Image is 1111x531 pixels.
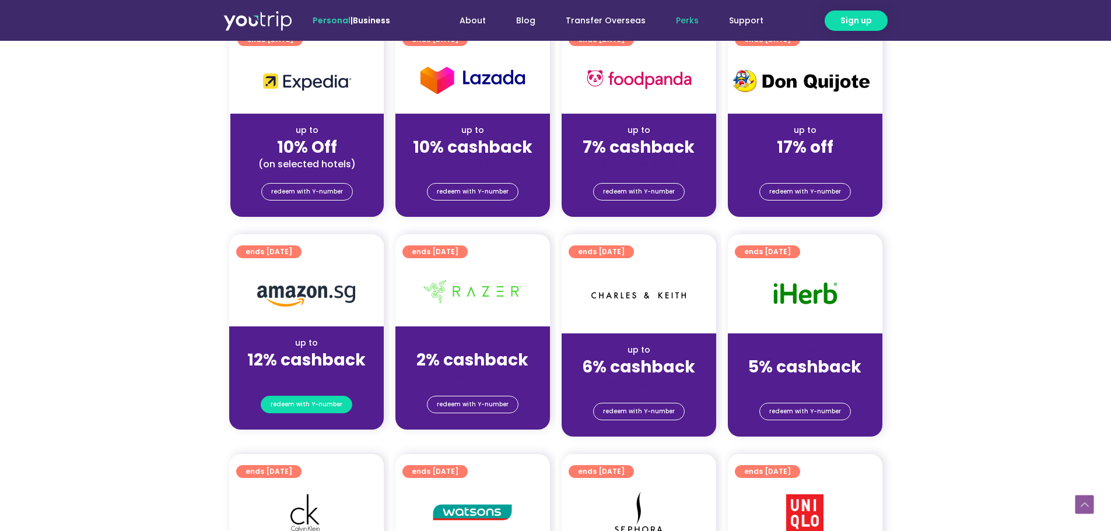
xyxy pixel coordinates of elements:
div: up to [240,124,374,136]
a: Transfer Overseas [551,10,661,31]
div: (for stays only) [405,371,541,383]
span: redeem with Y-number [769,403,841,420]
span: ends [DATE] [578,245,625,258]
a: ends [DATE] [236,465,302,478]
a: Perks [661,10,714,31]
a: ends [DATE] [402,245,468,258]
a: redeem with Y-number [261,183,353,201]
nav: Menu [422,10,779,31]
div: up to [737,124,873,136]
strong: 10% cashback [413,136,532,159]
strong: 12% cashback [247,349,366,371]
strong: 5% cashback [748,356,861,378]
span: ends [DATE] [246,465,292,478]
span: | [313,15,390,26]
a: redeem with Y-number [427,396,518,413]
a: ends [DATE] [569,245,634,258]
a: ends [DATE] [735,245,800,258]
span: redeem with Y-number [437,396,509,413]
div: (for stays only) [571,378,707,390]
div: (for stays only) [571,158,707,170]
div: (for stays only) [737,378,873,390]
strong: 2% cashback [416,349,528,371]
span: redeem with Y-number [437,184,509,200]
a: ends [DATE] [402,465,468,478]
div: up to [405,337,541,349]
strong: 7% cashback [583,136,695,159]
div: (for stays only) [737,158,873,170]
span: redeem with Y-number [271,396,342,413]
strong: 6% cashback [582,356,695,378]
a: ends [DATE] [735,465,800,478]
span: ends [DATE] [578,465,625,478]
div: up to [239,337,374,349]
a: ends [DATE] [569,465,634,478]
a: redeem with Y-number [759,403,851,420]
span: ends [DATE] [744,465,791,478]
span: ends [DATE] [744,245,791,258]
a: Blog [501,10,551,31]
a: Sign up [825,10,888,31]
span: Sign up [840,15,872,27]
strong: 10% Off [277,136,337,159]
a: ends [DATE] [236,245,302,258]
a: Support [714,10,779,31]
div: up to [405,124,541,136]
span: redeem with Y-number [603,184,675,200]
span: redeem with Y-number [603,403,675,420]
div: up to [737,344,873,356]
div: (on selected hotels) [240,158,374,170]
span: ends [DATE] [412,465,458,478]
div: up to [571,124,707,136]
a: Business [353,15,390,26]
span: ends [DATE] [246,245,292,258]
a: redeem with Y-number [427,183,518,201]
span: ends [DATE] [412,245,458,258]
span: redeem with Y-number [271,184,343,200]
a: redeem with Y-number [261,396,352,413]
a: redeem with Y-number [593,183,685,201]
strong: 17% off [777,136,833,159]
span: Personal [313,15,351,26]
div: (for stays only) [405,158,541,170]
span: redeem with Y-number [769,184,841,200]
div: (for stays only) [239,371,374,383]
a: redeem with Y-number [759,183,851,201]
a: About [444,10,501,31]
a: redeem with Y-number [593,403,685,420]
div: up to [571,344,707,356]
